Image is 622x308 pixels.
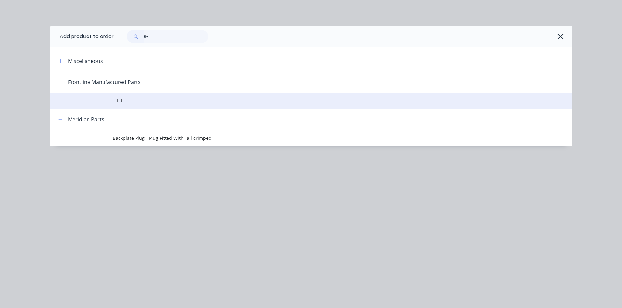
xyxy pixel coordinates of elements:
[144,30,208,43] input: Search...
[113,135,480,141] span: Backplate Plug - Plug Fitted With Tail crimped
[113,97,480,104] span: T-FIT
[68,115,104,123] div: Meridian Parts
[68,78,141,86] div: Frontline Manufactured Parts
[50,26,114,47] div: Add product to order
[68,57,103,65] div: Miscellaneous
